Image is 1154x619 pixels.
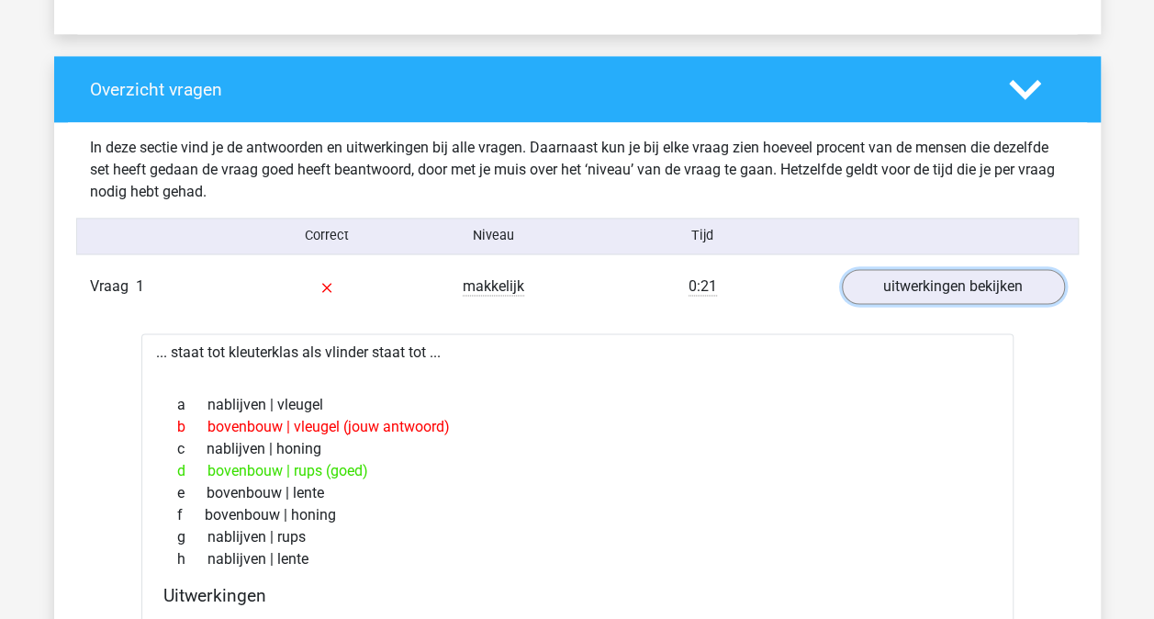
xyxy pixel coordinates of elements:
span: f [177,503,205,525]
div: Tijd [577,226,827,246]
span: e [177,481,207,503]
h4: Overzicht vragen [90,79,981,100]
div: bovenbouw | vleugel (jouw antwoord) [163,415,992,437]
span: b [177,415,207,437]
span: g [177,525,207,547]
span: c [177,437,207,459]
div: Correct [243,226,410,246]
div: bovenbouw | honing [163,503,992,525]
div: nablijven | honing [163,437,992,459]
h4: Uitwerkingen [163,584,992,605]
div: bovenbouw | lente [163,481,992,503]
span: a [177,393,207,415]
div: nablijven | rups [163,525,992,547]
div: In deze sectie vind je de antwoorden en uitwerkingen bij alle vragen. Daarnaast kun je bij elke v... [76,137,1079,203]
span: h [177,547,207,569]
div: Niveau [410,226,577,246]
span: d [177,459,207,481]
span: 0:21 [689,277,717,296]
span: makkelijk [463,277,524,296]
div: nablijven | vleugel [163,393,992,415]
div: bovenbouw | rups (goed) [163,459,992,481]
span: Vraag [90,276,136,298]
a: uitwerkingen bekijken [842,269,1065,304]
span: 1 [136,277,144,295]
div: nablijven | lente [163,547,992,569]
